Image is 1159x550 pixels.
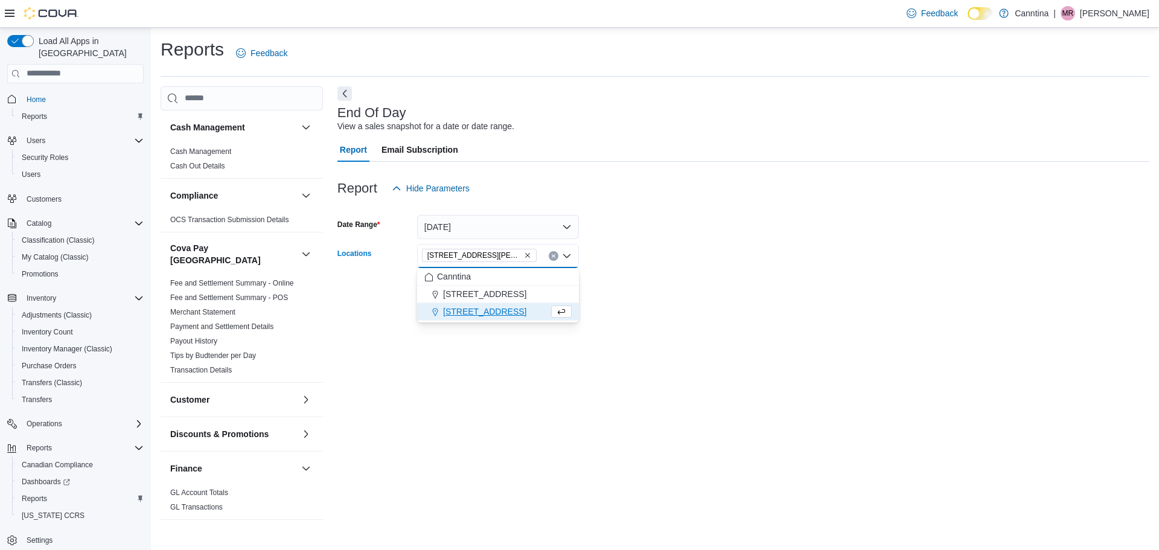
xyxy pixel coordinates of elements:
[170,190,296,202] button: Compliance
[170,322,273,331] a: Payment and Settlement Details
[22,133,144,148] span: Users
[17,475,75,489] a: Dashboards
[2,531,148,549] button: Settings
[170,488,228,497] a: GL Account Totals
[170,366,232,374] a: Transaction Details
[22,511,85,520] span: [US_STATE] CCRS
[27,419,62,429] span: Operations
[17,308,144,322] span: Adjustments (Classic)
[2,91,148,108] button: Home
[968,7,993,20] input: Dark Mode
[170,242,296,266] button: Cova Pay [GEOGRAPHIC_DATA]
[443,305,526,318] span: [STREET_ADDRESS]
[417,303,579,321] button: [STREET_ADDRESS]
[12,473,148,490] a: Dashboards
[12,490,148,507] button: Reports
[17,308,97,322] a: Adjustments (Classic)
[170,337,217,345] a: Payout History
[437,270,471,283] span: Canntina
[170,162,225,170] a: Cash Out Details
[427,249,522,261] span: [STREET_ADDRESS][PERSON_NAME]
[27,95,46,104] span: Home
[340,138,367,162] span: Report
[17,342,144,356] span: Inventory Manager (Classic)
[17,359,144,373] span: Purchase Orders
[170,216,289,224] a: OCS Transaction Submission Details
[22,291,144,305] span: Inventory
[22,310,92,320] span: Adjustments (Classic)
[17,267,144,281] span: Promotions
[22,441,144,455] span: Reports
[170,121,245,133] h3: Cash Management
[417,268,579,286] button: Canntina
[170,394,296,406] button: Customer
[22,92,144,107] span: Home
[417,268,579,321] div: Choose from the following options
[299,461,313,476] button: Finance
[12,391,148,408] button: Transfers
[22,361,77,371] span: Purchase Orders
[12,324,148,341] button: Inventory Count
[170,462,202,475] h3: Finance
[299,427,313,441] button: Discounts & Promotions
[2,415,148,432] button: Operations
[337,120,514,133] div: View a sales snapshot for a date or date range.
[12,357,148,374] button: Purchase Orders
[22,216,56,231] button: Catalog
[12,166,148,183] button: Users
[17,250,144,264] span: My Catalog (Classic)
[17,458,144,472] span: Canadian Compliance
[24,7,78,19] img: Cova
[170,278,294,288] span: Fee and Settlement Summary - Online
[1062,6,1074,21] span: MR
[170,351,256,360] a: Tips by Budtender per Day
[22,133,50,148] button: Users
[562,251,572,261] button: Close list of options
[22,441,57,455] button: Reports
[27,293,56,303] span: Inventory
[299,120,313,135] button: Cash Management
[22,532,144,548] span: Settings
[170,488,228,497] span: GL Account Totals
[17,508,144,523] span: Washington CCRS
[170,293,288,302] span: Fee and Settlement Summary - POS
[12,232,148,249] button: Classification (Classic)
[17,325,78,339] a: Inventory Count
[170,336,217,346] span: Payout History
[22,269,59,279] span: Promotions
[170,279,294,287] a: Fee and Settlement Summary - Online
[12,249,148,266] button: My Catalog (Classic)
[22,533,57,548] a: Settings
[337,220,380,229] label: Date Range
[902,1,963,25] a: Feedback
[17,109,52,124] a: Reports
[17,392,57,407] a: Transfers
[170,394,209,406] h3: Customer
[299,247,313,261] button: Cova Pay [GEOGRAPHIC_DATA]
[17,233,144,248] span: Classification (Classic)
[417,286,579,303] button: [STREET_ADDRESS]
[17,376,87,390] a: Transfers (Classic)
[170,351,256,360] span: Tips by Budtender per Day
[12,374,148,391] button: Transfers (Classic)
[337,249,372,258] label: Locations
[337,181,377,196] h3: Report
[22,216,144,231] span: Catalog
[17,325,144,339] span: Inventory Count
[22,112,47,121] span: Reports
[406,182,470,194] span: Hide Parameters
[22,291,61,305] button: Inventory
[161,213,323,232] div: Compliance
[12,108,148,125] button: Reports
[2,132,148,149] button: Users
[382,138,458,162] span: Email Subscription
[17,342,117,356] a: Inventory Manager (Classic)
[12,341,148,357] button: Inventory Manager (Classic)
[170,121,296,133] button: Cash Management
[27,443,52,453] span: Reports
[22,192,66,206] a: Customers
[170,462,296,475] button: Finance
[170,147,231,156] span: Cash Management
[17,167,144,182] span: Users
